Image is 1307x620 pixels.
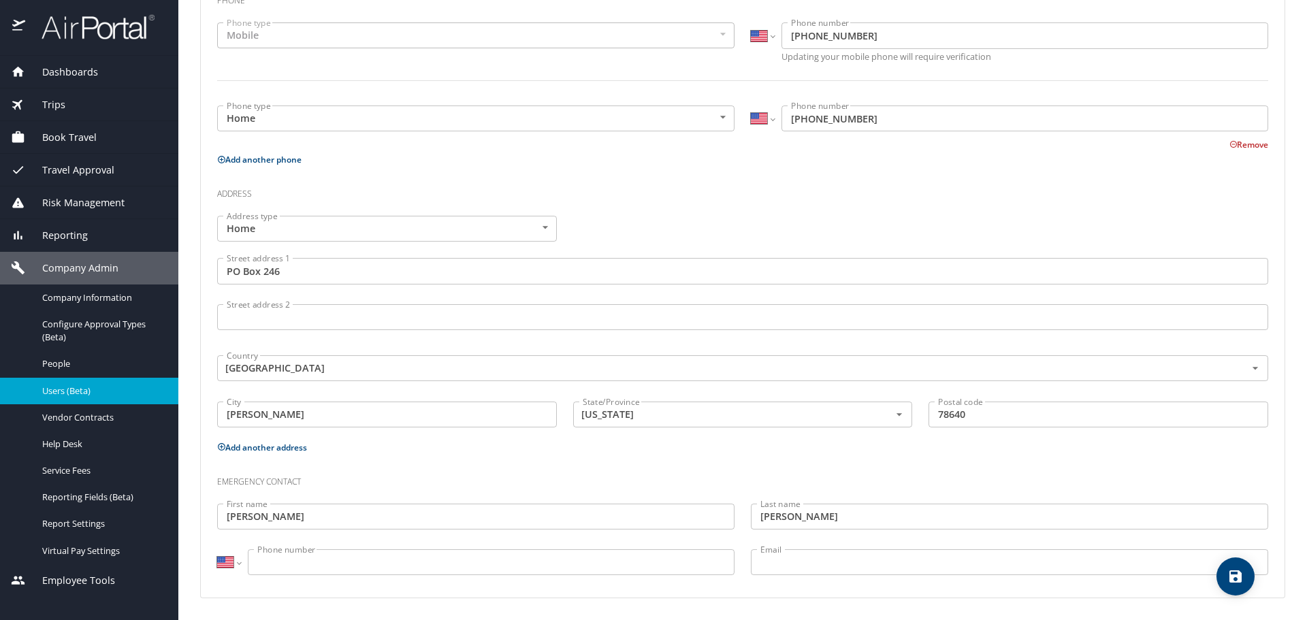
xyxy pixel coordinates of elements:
img: icon-airportal.png [12,14,27,40]
div: Mobile [217,22,735,48]
button: Open [1247,360,1263,376]
h3: Emergency contact [217,467,1268,490]
span: People [42,357,162,370]
span: Reporting Fields (Beta) [42,491,162,504]
h3: Address [217,179,1268,202]
span: Dashboards [25,65,98,80]
button: Add another phone [217,154,302,165]
button: Remove [1229,139,1268,150]
span: Employee Tools [25,573,115,588]
span: Reporting [25,228,88,243]
button: save [1216,557,1255,595]
span: Trips [25,97,65,112]
img: airportal-logo.png [27,14,155,40]
span: Vendor Contracts [42,411,162,424]
span: Travel Approval [25,163,114,178]
span: Risk Management [25,195,125,210]
span: Configure Approval Types (Beta) [42,318,162,344]
button: Open [891,406,907,423]
span: Virtual Pay Settings [42,544,162,557]
div: Home [217,105,735,131]
span: Report Settings [42,517,162,530]
p: Updating your mobile phone will require verification [781,52,1268,61]
button: Add another address [217,442,307,453]
span: Company Information [42,291,162,304]
span: Book Travel [25,130,97,145]
span: Users (Beta) [42,385,162,397]
span: Company Admin [25,261,118,276]
span: Help Desk [42,438,162,451]
div: Home [217,216,557,242]
span: Service Fees [42,464,162,477]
